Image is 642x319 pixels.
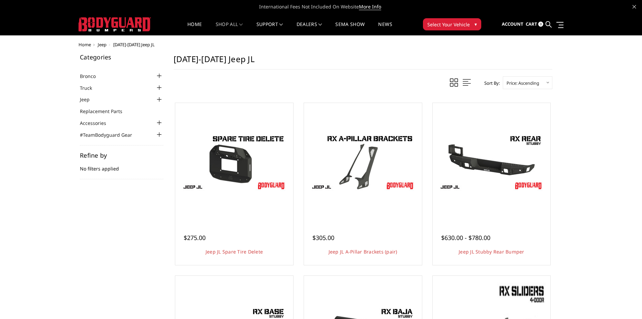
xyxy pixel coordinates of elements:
a: Jeep JL A-Pillar Brackets (pair) Jeep JL A-Pillar Brackets (pair) [306,105,420,219]
a: Account [502,15,523,33]
a: shop all [216,22,243,35]
a: Dealers [297,22,322,35]
span: 0 [538,22,543,27]
a: More Info [359,3,381,10]
a: SEMA Show [335,22,365,35]
a: Jeep JL Stubby Rear Bumper [459,248,524,255]
a: Jeep JL Stubby Rear Bumper Jeep JL Stubby Rear Bumper [434,105,549,219]
a: Home [79,42,91,48]
a: Truck [80,84,100,91]
a: News [378,22,392,35]
a: Home [187,22,202,35]
a: Jeep JL Spare Tire Delete [206,248,263,255]
span: ▾ [475,21,477,28]
span: $275.00 [184,234,206,242]
span: $630.00 - $780.00 [441,234,490,242]
a: Jeep JL Spare Tire Delete Jeep JL Spare Tire Delete [177,105,292,219]
label: Sort By: [481,78,500,88]
span: [DATE]-[DATE] Jeep JL [113,42,155,48]
a: Bronco [80,73,104,80]
span: Select Your Vehicle [427,21,470,28]
a: #TeamBodyguard Gear [80,131,141,138]
h5: Categories [80,54,163,60]
span: Account [502,21,523,27]
a: Jeep JL A-Pillar Brackets (pair) [329,248,397,255]
a: Jeep [98,42,106,48]
a: Support [256,22,283,35]
a: Jeep [80,96,98,103]
div: No filters applied [80,152,163,179]
a: Accessories [80,119,115,127]
h1: [DATE]-[DATE] Jeep JL [174,54,552,70]
a: Cart 0 [526,15,543,33]
span: $305.00 [312,234,334,242]
a: Replacement Parts [80,108,131,115]
span: Cart [526,21,537,27]
button: Select Your Vehicle [423,18,481,30]
img: BODYGUARD BUMPERS [79,17,151,31]
h5: Refine by [80,152,163,158]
